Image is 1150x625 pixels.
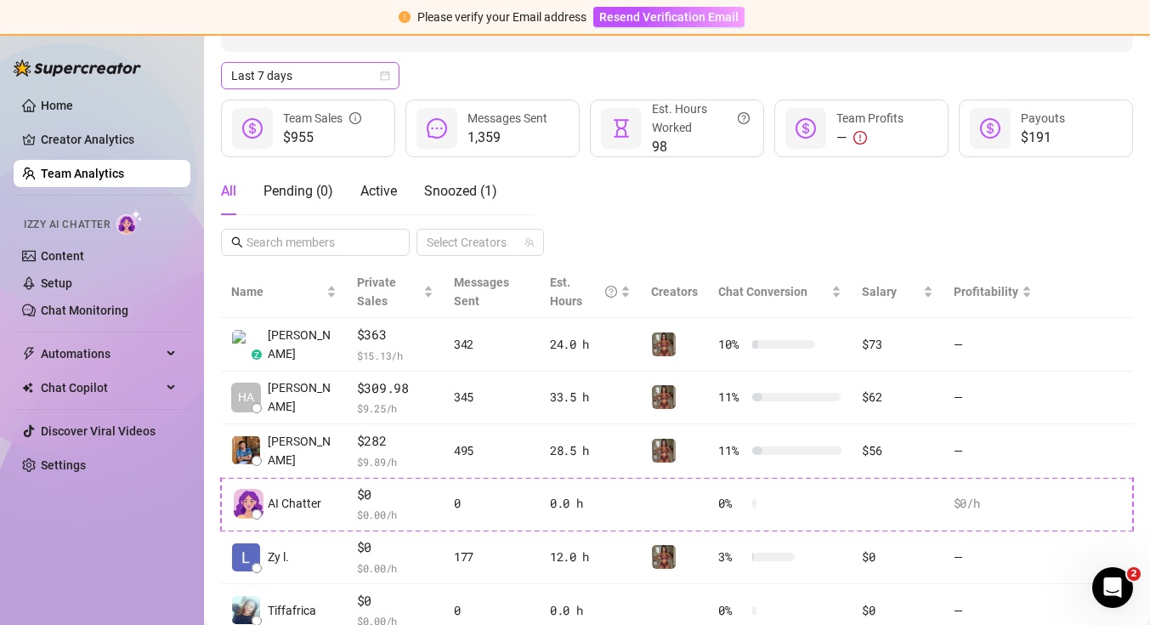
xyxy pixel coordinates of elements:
[550,441,632,460] div: 28.5 h
[417,8,586,26] div: Please verify your Email address
[24,217,110,233] span: Izzy AI Chatter
[718,285,807,298] span: Chat Conversion
[41,167,124,180] a: Team Analytics
[550,601,632,620] div: 0.0 h
[357,347,433,364] span: $ 15.13 /h
[357,378,433,399] span: $309.98
[427,118,447,139] span: message
[943,531,1042,584] td: —
[454,388,530,406] div: 345
[652,439,676,463] img: Greek
[605,273,617,310] span: question-circle
[550,494,632,513] div: 0.0 h
[738,99,750,137] span: question-circle
[550,548,632,566] div: 12.0 h
[41,458,86,472] a: Settings
[1021,128,1065,148] span: $191
[357,325,433,345] span: $363
[41,126,177,153] a: Creator Analytics
[454,276,509,308] span: Messages Sent
[231,282,323,301] span: Name
[268,494,321,513] span: AI Chatter
[862,548,932,566] div: $0
[593,7,745,27] button: Resend Verification Email
[943,372,1042,425] td: —
[232,543,260,571] img: Zy lei
[718,335,745,354] span: 10 %
[836,128,904,148] div: —
[41,424,156,438] a: Discover Viral Videos
[268,432,337,469] span: [PERSON_NAME]
[1021,111,1065,125] span: Payouts
[836,111,904,125] span: Team Profits
[454,494,530,513] div: 0
[268,378,337,416] span: [PERSON_NAME]
[221,181,236,202] div: All
[652,332,676,356] img: Greek
[862,601,932,620] div: $0
[357,560,433,577] span: $ 0.00 /h
[238,388,254,406] span: HA
[357,537,433,558] span: $0
[22,347,36,361] span: thunderbolt
[357,506,433,523] span: $ 0.00 /h
[718,441,745,460] span: 11 %
[357,591,433,611] span: $0
[718,548,745,566] span: 3 %
[380,71,390,81] span: calendar
[599,10,739,24] span: Resend Verification Email
[357,453,433,470] span: $ 9.89 /h
[268,548,289,566] span: Zy l.
[252,349,262,360] div: z
[41,340,161,367] span: Automations
[357,485,433,505] span: $0
[718,388,745,406] span: 11 %
[652,99,750,137] div: Est. Hours Worked
[641,266,708,318] th: Creators
[424,183,497,199] span: Snoozed ( 1 )
[718,601,745,620] span: 0 %
[41,276,72,290] a: Setup
[550,388,632,406] div: 33.5 h
[954,494,1032,513] div: $0 /h
[41,374,161,401] span: Chat Copilot
[862,388,932,406] div: $62
[943,424,1042,478] td: —
[467,111,547,125] span: Messages Sent
[41,249,84,263] a: Content
[231,236,243,248] span: search
[1092,567,1133,608] iframe: Intercom live chat
[234,489,263,519] img: izzy-ai-chatter-avatar-DDCN_rTZ.svg
[611,118,632,139] span: hourglass
[399,11,411,23] span: exclamation-circle
[524,237,535,247] span: team
[853,131,867,145] span: exclamation-circle
[550,335,632,354] div: 24.0 h
[862,285,897,298] span: Salary
[349,109,361,128] span: info-circle
[954,285,1018,298] span: Profitability
[232,596,260,624] img: Tiffafrica
[283,128,361,148] span: $955
[14,60,141,77] img: logo-BBDzfeDw.svg
[231,63,389,88] span: Last 7 days
[943,318,1042,372] td: —
[232,330,260,358] img: Alva K
[242,118,263,139] span: dollar-circle
[268,326,337,363] span: [PERSON_NAME]
[283,109,361,128] div: Team Sales
[263,181,333,202] div: Pending ( 0 )
[454,335,530,354] div: 342
[360,183,397,199] span: Active
[357,276,396,308] span: Private Sales
[246,233,386,252] input: Search members
[862,441,932,460] div: $56
[454,601,530,620] div: 0
[41,304,128,317] a: Chat Monitoring
[268,601,316,620] span: Tiffafrica
[454,441,530,460] div: 495
[652,137,750,157] span: 98
[1127,567,1141,581] span: 2
[980,118,1000,139] span: dollar-circle
[718,494,745,513] span: 0 %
